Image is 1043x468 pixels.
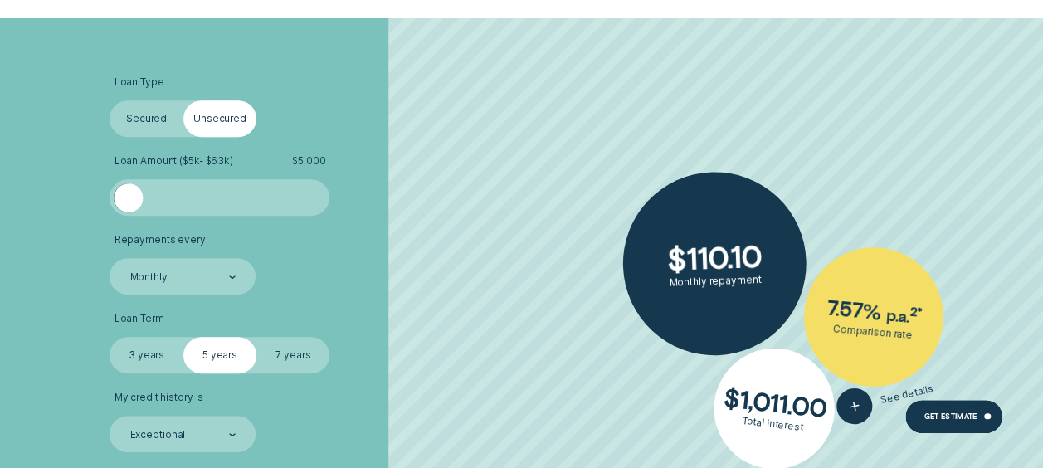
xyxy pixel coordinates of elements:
[115,392,204,404] span: My credit history is
[115,76,164,89] span: Loan Type
[183,100,256,137] label: Unsecured
[905,400,1002,433] a: Get estimate
[110,100,183,137] label: Secured
[130,429,186,441] div: Exceptional
[110,337,183,373] label: 3 years
[115,155,233,168] span: Loan Amount ( $5k - $63k )
[130,271,168,284] div: Monthly
[183,337,256,373] label: 5 years
[256,337,329,373] label: 7 years
[833,371,937,427] button: See details
[115,234,206,246] span: Repayments every
[292,155,325,168] span: $ 5,000
[880,383,934,406] span: See details
[115,313,164,325] span: Loan Term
